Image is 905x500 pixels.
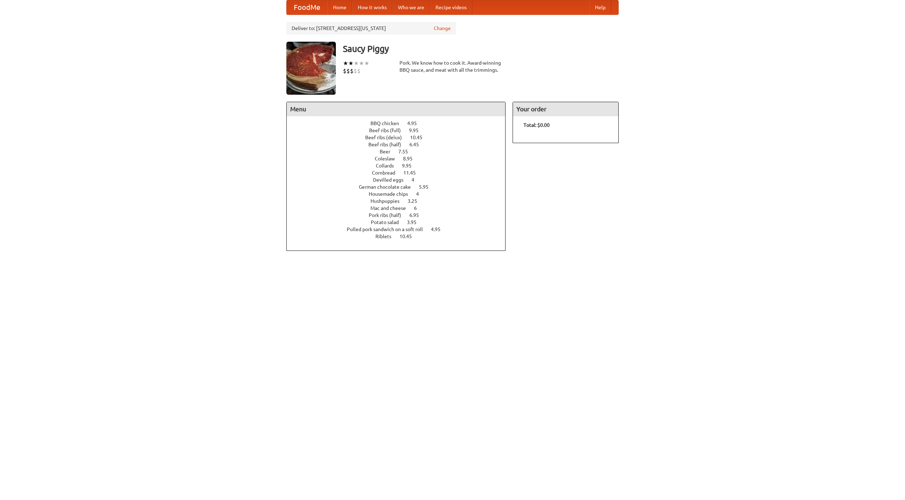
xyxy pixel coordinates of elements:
span: Coleslaw [375,156,402,161]
li: ★ [359,59,364,67]
span: 4 [411,177,421,183]
a: Cornbread 11.45 [372,170,429,176]
span: Pulled pork sandwich on a soft roll [347,227,430,232]
a: Pork ribs (half) 6.95 [369,212,432,218]
span: 3.25 [408,198,424,204]
span: 7.55 [398,149,415,154]
span: 6 [414,205,424,211]
span: Potato salad [371,219,406,225]
span: Beer [380,149,397,154]
a: Hushpuppies 3.25 [370,198,430,204]
span: Hushpuppies [370,198,407,204]
li: $ [343,67,346,75]
li: $ [354,67,357,75]
span: Housemade chips [369,191,415,197]
span: 3.95 [407,219,424,225]
a: Change [434,25,451,32]
li: ★ [348,59,354,67]
a: Pulled pork sandwich on a soft roll 4.95 [347,227,454,232]
h4: Menu [287,102,505,116]
a: Mac and cheese 6 [370,205,430,211]
span: Beef ribs (half) [368,142,408,147]
span: Pork ribs (half) [369,212,408,218]
a: German chocolate cake 5.95 [359,184,442,190]
a: Potato salad 3.95 [371,219,430,225]
a: BBQ chicken 4.95 [370,120,430,126]
span: German chocolate cake [359,184,418,190]
span: Devilled eggs [373,177,410,183]
a: Recipe videos [430,0,472,14]
a: Who we are [392,0,430,14]
span: Cornbread [372,170,402,176]
h3: Saucy Piggy [343,42,619,56]
b: Total: $0.00 [524,122,550,128]
span: 10.45 [399,234,419,239]
a: FoodMe [287,0,327,14]
a: Collards 9.95 [376,163,425,169]
li: $ [357,67,361,75]
a: Devilled eggs 4 [373,177,427,183]
span: 6.45 [409,142,426,147]
li: $ [350,67,354,75]
span: Mac and cheese [370,205,413,211]
a: Housemade chips 4 [369,191,432,197]
span: Beef ribs (delux) [365,135,409,140]
span: 5.95 [419,184,436,190]
span: BBQ chicken [370,120,406,126]
a: Riblets 10.45 [375,234,425,239]
a: Home [327,0,352,14]
a: Beef ribs (half) 6.45 [368,142,432,147]
span: Collards [376,163,401,169]
div: Deliver to: [STREET_ADDRESS][US_STATE] [286,22,456,35]
span: Beef ribs (full) [369,128,408,133]
span: 11.45 [403,170,423,176]
a: Beer 7.55 [380,149,421,154]
li: ★ [343,59,348,67]
img: angular.jpg [286,42,336,95]
a: Coleslaw 8.95 [375,156,426,161]
span: 4.95 [407,120,424,126]
a: Beef ribs (delux) 10.45 [365,135,436,140]
li: ★ [354,59,359,67]
span: 4.95 [431,227,448,232]
span: 4 [416,191,426,197]
span: Riblets [375,234,398,239]
li: $ [346,67,350,75]
h4: Your order [513,102,618,116]
span: 8.95 [403,156,420,161]
span: 6.95 [409,212,426,218]
span: 10.45 [410,135,430,140]
span: 9.95 [409,128,426,133]
a: Beef ribs (full) 9.95 [369,128,432,133]
a: How it works [352,0,392,14]
li: ★ [364,59,369,67]
span: 9.95 [402,163,419,169]
div: Pork. We know how to cook it. Award-winning BBQ sauce, and meat with all the trimmings. [399,59,506,73]
a: Help [589,0,611,14]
